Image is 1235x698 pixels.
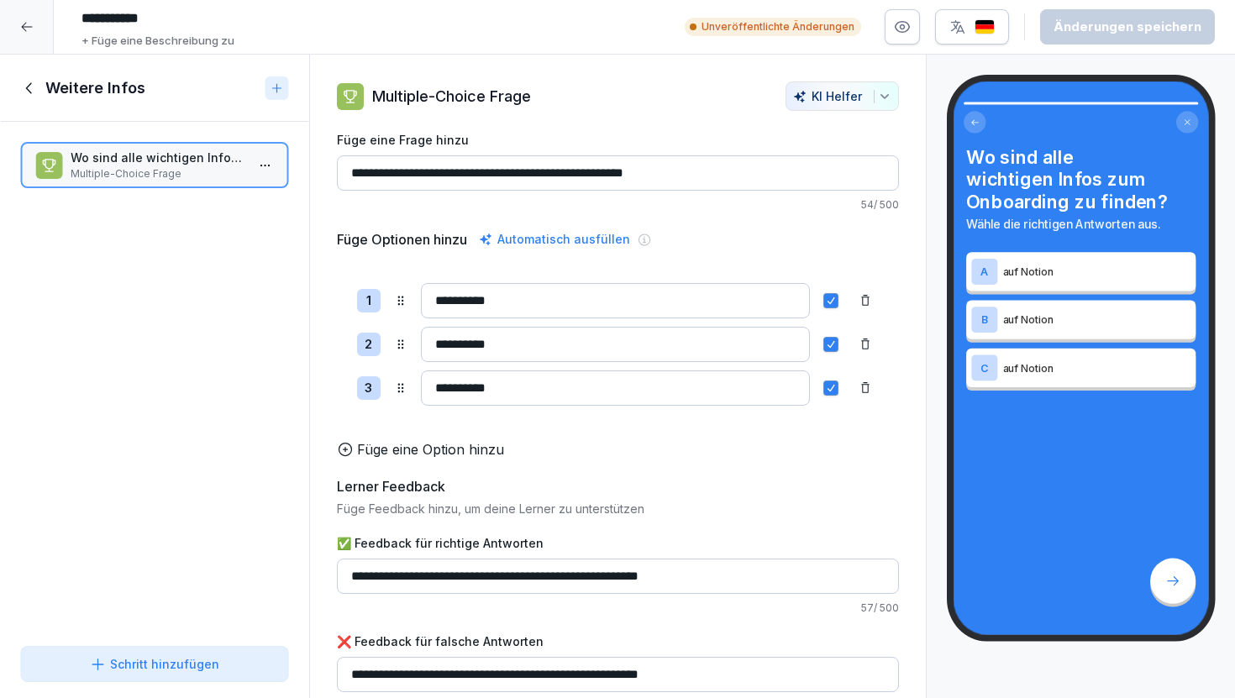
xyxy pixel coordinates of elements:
p: Unveröffentlichte Änderungen [702,19,854,34]
label: ✅ Feedback für richtige Antworten [337,534,899,552]
div: Wo sind alle wichtigen Infos zum Onboarding zu finden?Multiple-Choice Frage [20,142,289,188]
p: 54 / 500 [337,197,899,213]
p: Füge Feedback hinzu, um deine Lerner zu unterstützen [337,500,899,517]
p: Füge eine Option hinzu [357,439,504,459]
h5: Füge Optionen hinzu [337,229,467,249]
button: Schritt hinzufügen [20,646,289,682]
p: 2 [365,335,372,354]
p: Wähle die richtigen Antworten aus. [966,215,1196,233]
h1: Weitere Infos [45,78,145,98]
p: 57 / 500 [337,601,899,616]
div: Automatisch ausfüllen [476,229,633,249]
button: KI Helfer [786,81,899,111]
p: auf Notion [1002,264,1190,280]
p: A [980,265,988,277]
p: + Füge eine Beschreibung zu [81,33,234,50]
p: Multiple-Choice Frage [71,166,245,181]
p: C [980,362,988,374]
h4: Wo sind alle wichtigen Infos zum Onboarding zu finden? [966,146,1196,213]
p: Wo sind alle wichtigen Infos zum Onboarding zu finden? [71,149,245,166]
p: 1 [366,291,371,311]
button: Änderungen speichern [1040,9,1215,45]
p: Multiple-Choice Frage [372,85,531,108]
label: ❌ Feedback für falsche Antworten [337,632,899,650]
img: de.svg [975,19,995,35]
p: B [980,314,988,326]
div: Änderungen speichern [1054,18,1201,36]
label: Füge eine Frage hinzu [337,131,899,149]
p: auf Notion [1002,312,1190,328]
h5: Lerner Feedback [337,476,445,496]
div: KI Helfer [793,89,891,103]
p: 3 [365,379,372,398]
div: Schritt hinzufügen [90,655,219,673]
p: auf Notion [1002,360,1190,376]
